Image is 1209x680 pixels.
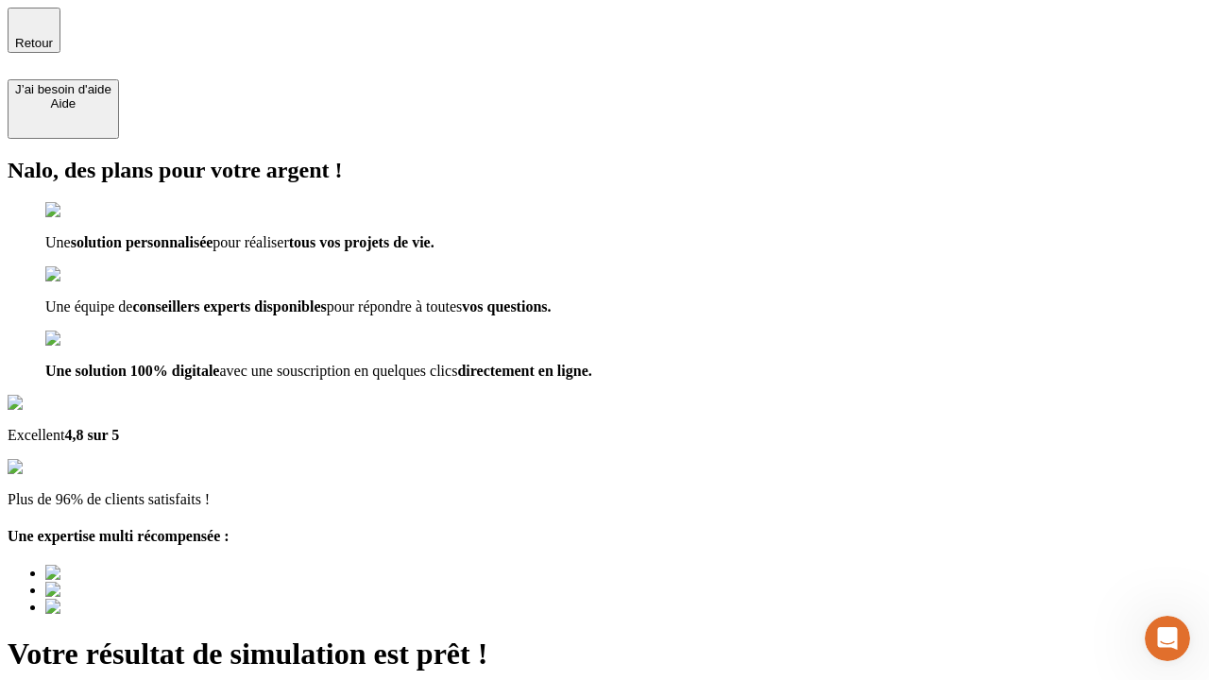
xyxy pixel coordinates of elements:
[8,395,117,412] img: Google Review
[8,8,60,53] button: Retour
[45,202,127,219] img: checkmark
[289,234,434,250] span: tous vos projets de vie.
[462,298,551,314] span: vos questions.
[219,363,457,379] span: avec une souscription en quelques clics
[71,234,213,250] span: solution personnalisée
[45,266,127,283] img: checkmark
[8,491,1201,508] p: Plus de 96% de clients satisfaits !
[8,158,1201,183] h2: Nalo, des plans pour votre argent !
[45,298,132,314] span: Une équipe de
[132,298,326,314] span: conseillers experts disponibles
[457,363,591,379] span: directement en ligne.
[1145,616,1190,661] iframe: Intercom live chat
[15,96,111,110] div: Aide
[8,427,64,443] span: Excellent
[45,234,71,250] span: Une
[45,582,220,599] img: Best savings advice award
[45,599,220,616] img: Best savings advice award
[15,82,111,96] div: J’ai besoin d'aide
[8,528,1201,545] h4: Une expertise multi récompensée :
[45,331,127,348] img: checkmark
[8,459,101,476] img: reviews stars
[213,234,288,250] span: pour réaliser
[8,79,119,139] button: J’ai besoin d'aideAide
[8,637,1201,671] h1: Votre résultat de simulation est prêt !
[45,363,219,379] span: Une solution 100% digitale
[15,36,53,50] span: Retour
[64,427,119,443] span: 4,8 sur 5
[327,298,463,314] span: pour répondre à toutes
[45,565,220,582] img: Best savings advice award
